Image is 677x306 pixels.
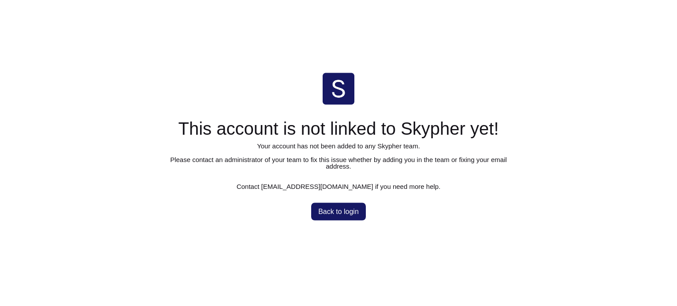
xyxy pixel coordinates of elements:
p: Your account has not been added to any Skypher team. [169,142,508,149]
img: skypher [323,73,354,104]
p: Contact [EMAIL_ADDRESS][DOMAIN_NAME] if you need more help. [169,183,508,189]
p: Please contact an administrator of your team to fix this issue whether by adding you in the team ... [169,156,508,169]
span: Back to login [318,208,359,215]
button: Back to login [311,203,366,220]
h1: This account is not linked to Skypher yet! [169,118,508,139]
